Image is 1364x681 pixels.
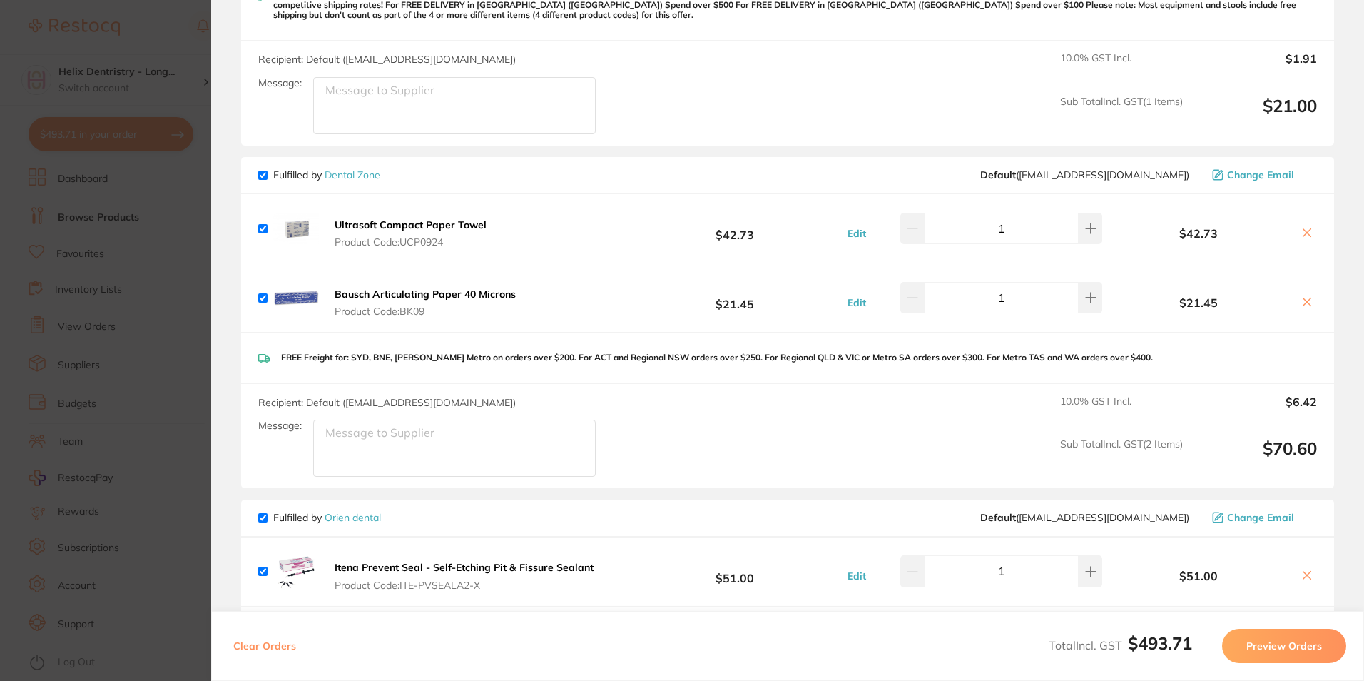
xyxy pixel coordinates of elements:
img: NXNwZmppOQ [273,275,319,321]
label: Message: [258,420,302,432]
button: Itena Prevent Seal - Self-Etching Pit & Fissure Sealant Product Code:ITE-PVSEALA2-X [330,561,598,591]
span: Recipient: Default ( [EMAIL_ADDRESS][DOMAIN_NAME] ) [258,396,516,409]
b: Bausch Articulating Paper 40 Microns [335,288,516,301]
b: $493.71 [1128,632,1192,654]
b: Default [980,511,1016,524]
button: Ultrasoft Compact Paper Towel Product Code:UCP0924 [330,218,491,248]
output: $6.42 [1194,395,1317,427]
button: Change Email [1208,168,1317,181]
span: Sub Total Incl. GST ( 1 Items) [1060,96,1183,135]
button: Edit [843,227,870,240]
span: sales@orien.com.au [980,512,1189,523]
output: $1.91 [1194,52,1317,84]
label: Message: [258,77,302,89]
span: 10.0 % GST Incl. [1060,395,1183,427]
span: 10.0 % GST Incl. [1060,52,1183,84]
b: $42.73 [1105,227,1291,240]
button: Preview Orders [1222,629,1346,663]
p: Fulfilled by [273,512,381,523]
button: Bausch Articulating Paper 40 Microns Product Code:BK09 [330,288,520,318]
button: Edit [843,570,870,582]
p: Fulfilled by [273,169,380,181]
span: Product Code: ITE-PVSEALA2-X [335,580,594,591]
output: $21.00 [1194,96,1317,135]
img: MGN4djh6ZQ [273,206,319,251]
b: $21.45 [1105,296,1291,309]
b: $42.73 [628,216,840,242]
span: Sub Total Incl. GST ( 2 Items) [1060,438,1183,478]
b: Default [980,168,1016,181]
b: Ultrasoft Compact Paper Towel [335,218,487,231]
a: Orien dental [325,511,381,524]
button: Edit [843,296,870,309]
span: Recipient: Default ( [EMAIL_ADDRESS][DOMAIN_NAME] ) [258,53,516,66]
b: $51.00 [628,558,840,585]
b: $51.00 [1105,570,1291,582]
p: FREE Freight for: SYD, BNE, [PERSON_NAME] Metro on orders over $200. For ACT and Regional NSW ord... [281,353,1153,363]
a: Dental Zone [325,168,380,181]
span: Change Email [1227,512,1294,523]
span: Product Code: BK09 [335,306,516,317]
button: Change Email [1208,511,1317,524]
b: Itena Prevent Seal - Self-Etching Pit & Fissure Sealant [335,561,594,574]
img: eG5oaDczdA [273,549,319,595]
span: Change Email [1227,169,1294,181]
button: Clear Orders [229,629,300,663]
output: $70.60 [1194,438,1317,478]
span: Product Code: UCP0924 [335,236,487,248]
b: $21.45 [628,285,840,311]
span: hello@dentalzone.com.au [980,169,1189,181]
span: Total Incl. GST [1049,638,1192,652]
